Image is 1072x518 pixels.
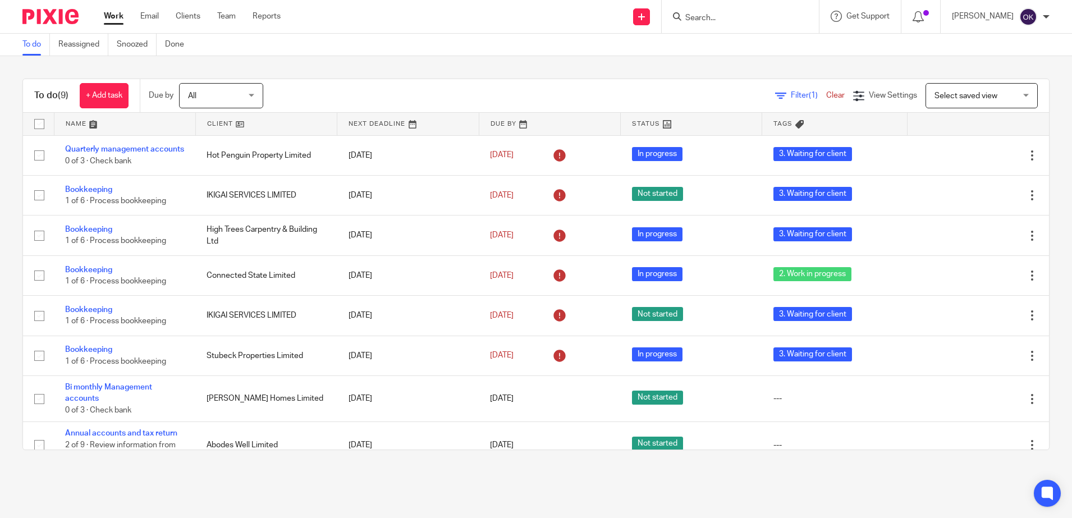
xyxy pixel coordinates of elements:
div: --- [773,393,896,404]
span: In progress [632,267,682,281]
a: Email [140,11,159,22]
span: [DATE] [490,191,514,199]
span: In progress [632,227,682,241]
td: High Trees Carpentry & Building Ltd [195,216,337,255]
td: Abodes Well Limited [195,422,337,468]
span: Filter [791,91,826,99]
span: [DATE] [490,272,514,279]
span: Tags [773,121,792,127]
a: Bookkeeping [65,186,112,194]
td: [DATE] [337,175,479,215]
td: Hot Penguin Property Limited [195,135,337,175]
a: Clear [826,91,845,99]
div: --- [773,439,896,451]
span: [DATE] [490,352,514,360]
td: [PERSON_NAME] Homes Limited [195,376,337,422]
td: Stubeck Properties Limited [195,336,337,375]
span: 1 of 6 · Process bookkeeping [65,357,166,365]
a: + Add task [80,83,129,108]
a: Reassigned [58,34,108,56]
td: [DATE] [337,376,479,422]
a: Done [165,34,193,56]
span: 1 of 6 · Process bookkeeping [65,277,166,285]
span: Not started [632,187,683,201]
a: Clients [176,11,200,22]
a: Snoozed [117,34,157,56]
h1: To do [34,90,68,102]
span: 0 of 3 · Check bank [65,406,131,414]
span: 2. Work in progress [773,267,851,281]
td: [DATE] [337,216,479,255]
span: [DATE] [490,231,514,239]
span: 3. Waiting for client [773,147,852,161]
a: Quarterly management accounts [65,145,184,153]
span: (1) [809,91,818,99]
td: [DATE] [337,336,479,375]
p: Due by [149,90,173,101]
a: Bookkeeping [65,226,112,233]
a: Bi monthly Management accounts [65,383,152,402]
span: 1 of 6 · Process bookkeeping [65,197,166,205]
a: Team [217,11,236,22]
span: 3. Waiting for client [773,347,852,361]
td: IKIGAI SERVICES LIMITED [195,175,337,215]
span: Select saved view [934,92,997,100]
img: svg%3E [1019,8,1037,26]
td: [DATE] [337,135,479,175]
span: 3. Waiting for client [773,307,852,321]
span: In progress [632,147,682,161]
span: 1 of 6 · Process bookkeeping [65,237,166,245]
span: 3. Waiting for client [773,187,852,201]
a: Annual accounts and tax return [65,429,177,437]
a: Bookkeeping [65,346,112,354]
span: [DATE] [490,395,514,403]
span: All [188,92,196,100]
span: (9) [58,91,68,100]
span: 3. Waiting for client [773,227,852,241]
td: [DATE] [337,296,479,336]
span: [DATE] [490,152,514,159]
span: View Settings [869,91,917,99]
td: IKIGAI SERVICES LIMITED [195,296,337,336]
a: Work [104,11,123,22]
span: 0 of 3 · Check bank [65,157,131,165]
span: In progress [632,347,682,361]
a: Reports [253,11,281,22]
span: Not started [632,307,683,321]
span: Get Support [846,12,890,20]
a: Bookkeeping [65,306,112,314]
span: [DATE] [490,441,514,449]
td: [DATE] [337,422,479,468]
td: Connected State Limited [195,255,337,295]
a: To do [22,34,50,56]
span: [DATE] [490,311,514,319]
td: [DATE] [337,255,479,295]
span: 2 of 9 · Review information from client [65,441,176,461]
span: 1 of 6 · Process bookkeeping [65,318,166,326]
input: Search [684,13,785,24]
img: Pixie [22,9,79,24]
p: [PERSON_NAME] [952,11,1014,22]
span: Not started [632,391,683,405]
span: Not started [632,437,683,451]
a: Bookkeeping [65,266,112,274]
